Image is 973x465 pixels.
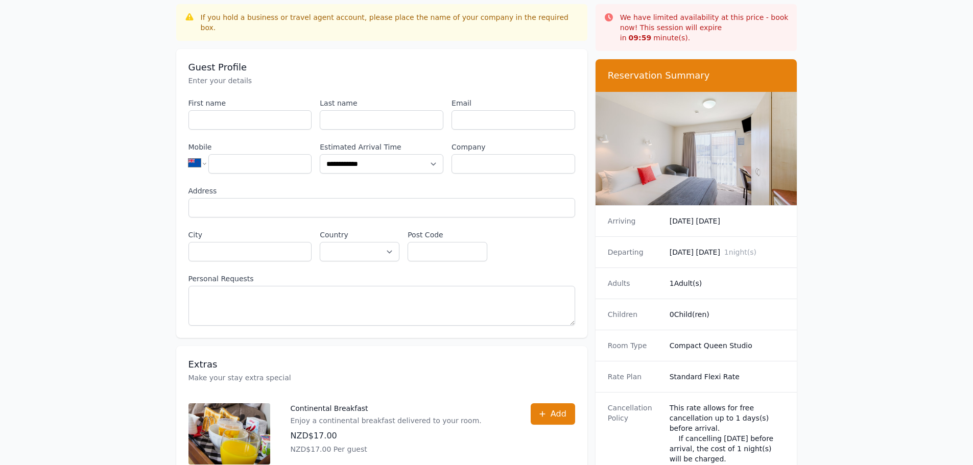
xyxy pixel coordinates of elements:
div: This rate allows for free cancellation up to 1 days(s) before arrival. If cancelling [DATE] befor... [670,403,785,464]
dd: [DATE] [DATE] [670,216,785,226]
dt: Room Type [608,340,661,351]
p: NZD$17.00 Per guest [291,444,482,454]
h3: Reservation Summary [608,69,785,82]
p: Make your stay extra special [188,373,575,383]
span: Add [551,408,566,420]
img: Continental Breakfast [188,403,270,464]
strong: 09 : 59 [629,34,652,42]
h3: Guest Profile [188,61,575,74]
label: Post Code [408,230,487,240]
h3: Extras [188,358,575,371]
label: Country [320,230,399,240]
p: NZD$17.00 [291,430,482,442]
dt: Arriving [608,216,661,226]
dt: Departing [608,247,661,257]
label: Email [452,98,575,108]
dd: Standard Flexi Rate [670,372,785,382]
div: If you hold a business or travel agent account, please place the name of your company in the requ... [201,12,579,33]
span: 1 night(s) [724,248,756,256]
label: Company [452,142,575,152]
p: Enjoy a continental breakfast delivered to your room. [291,415,482,426]
img: Compact Queen Studio [596,92,797,205]
label: Personal Requests [188,274,575,284]
p: Continental Breakfast [291,403,482,413]
dt: Children [608,309,661,320]
dd: Compact Queen Studio [670,340,785,351]
label: First name [188,98,312,108]
dd: 0 Child(ren) [670,309,785,320]
label: Address [188,186,575,196]
dt: Adults [608,278,661,288]
label: Last name [320,98,443,108]
label: City [188,230,312,240]
label: Mobile [188,142,312,152]
dt: Rate Plan [608,372,661,382]
p: Enter your details [188,76,575,86]
dd: 1 Adult(s) [670,278,785,288]
dt: Cancellation Policy [608,403,661,464]
dd: [DATE] [DATE] [670,247,785,257]
button: Add [531,403,575,425]
label: Estimated Arrival Time [320,142,443,152]
p: We have limited availability at this price - book now! This session will expire in minute(s). [620,12,789,43]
